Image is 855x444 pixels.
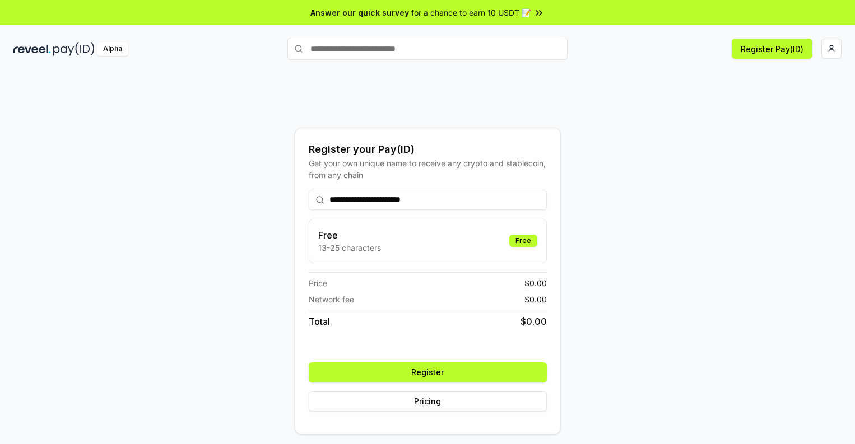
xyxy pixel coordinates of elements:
[309,362,547,382] button: Register
[318,228,381,242] h3: Free
[521,315,547,328] span: $ 0.00
[310,7,409,18] span: Answer our quick survey
[318,242,381,254] p: 13-25 characters
[309,157,547,181] div: Get your own unique name to receive any crypto and stablecoin, from any chain
[309,315,330,328] span: Total
[524,293,547,305] span: $ 0.00
[509,235,537,247] div: Free
[524,277,547,289] span: $ 0.00
[309,293,354,305] span: Network fee
[13,42,51,56] img: reveel_dark
[309,391,547,412] button: Pricing
[53,42,95,56] img: pay_id
[309,277,327,289] span: Price
[732,39,812,59] button: Register Pay(ID)
[97,42,128,56] div: Alpha
[309,142,547,157] div: Register your Pay(ID)
[411,7,531,18] span: for a chance to earn 10 USDT 📝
